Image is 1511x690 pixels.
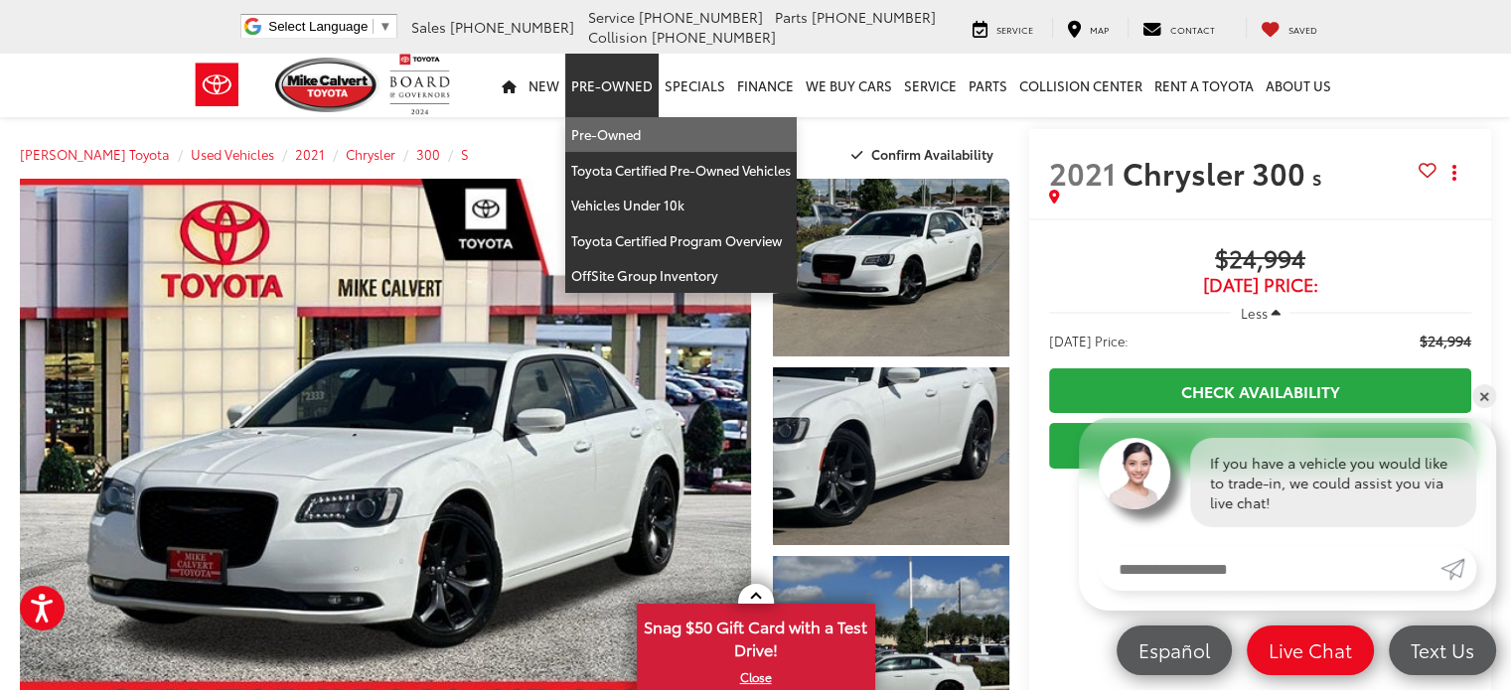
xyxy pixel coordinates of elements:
[773,367,1009,545] a: Expand Photo 2
[1013,54,1148,117] a: Collision Center
[1241,304,1268,322] span: Less
[770,177,1011,358] img: 2021 Chrysler 300 S
[1420,331,1471,350] span: $24,994
[565,54,659,117] a: Pre-Owned
[652,27,776,47] span: [PHONE_NUMBER]
[812,7,936,27] span: [PHONE_NUMBER]
[1312,167,1321,190] span: S
[659,54,731,117] a: Specials
[871,145,993,163] span: Confirm Availability
[1128,18,1230,38] a: Contact
[373,19,374,34] span: ​
[639,7,763,27] span: [PHONE_NUMBER]
[378,19,391,34] span: ▼
[1190,438,1476,527] div: If you have a vehicle you would like to trade-in, we could assist you via live chat!
[1099,438,1170,509] img: Agent profile photo
[963,54,1013,117] a: Parts
[565,258,797,293] a: OffSite Group Inventory
[731,54,800,117] a: Finance
[1389,625,1496,675] a: Text Us
[1117,625,1232,675] a: Español
[523,54,565,117] a: New
[191,145,274,163] a: Used Vehicles
[800,54,898,117] a: WE BUY CARS
[1170,23,1215,36] span: Contact
[1049,245,1471,275] span: $24,994
[565,153,797,189] a: Toyota Certified Pre-Owned Vehicles
[770,365,1011,547] img: 2021 Chrysler 300 S
[565,117,797,153] a: Pre-Owned
[1247,625,1374,675] a: Live Chat
[1246,18,1332,38] a: My Saved Vehicles
[639,606,873,666] span: Snag $50 Gift Card with a Test Drive!
[275,58,380,112] img: Mike Calvert Toyota
[1451,165,1455,181] span: dropdown dots
[996,23,1033,36] span: Service
[1099,547,1440,591] input: Enter your message
[773,179,1009,356] a: Expand Photo 1
[496,54,523,117] a: Home
[840,137,1010,172] button: Confirm Availability
[1129,637,1220,662] span: Español
[1148,54,1260,117] a: Rent a Toyota
[1231,295,1290,331] button: Less
[1123,151,1312,194] span: Chrysler 300
[1049,331,1129,350] span: [DATE] Price:
[1260,54,1337,117] a: About Us
[1049,275,1471,295] span: [DATE] Price:
[1049,151,1116,194] span: 2021
[461,145,469,163] a: S
[1052,18,1124,38] a: Map
[1436,155,1471,190] button: Actions
[1049,423,1471,468] a: Instant Deal
[20,145,170,163] a: [PERSON_NAME] Toyota
[268,19,368,34] span: Select Language
[565,188,797,223] a: Vehicles Under 10k
[416,145,440,163] a: 300
[898,54,963,117] a: Service
[565,223,797,259] a: Toyota Certified Program Overview
[1440,547,1476,591] a: Submit
[1401,637,1484,662] span: Text Us
[450,17,574,37] span: [PHONE_NUMBER]
[1049,368,1471,413] a: Check Availability
[346,145,395,163] a: Chrysler
[411,17,446,37] span: Sales
[775,7,808,27] span: Parts
[1288,23,1317,36] span: Saved
[1259,637,1362,662] span: Live Chat
[180,53,254,117] img: Toyota
[268,19,391,34] a: Select Language​
[1090,23,1109,36] span: Map
[958,18,1048,38] a: Service
[295,145,325,163] a: 2021
[588,7,635,27] span: Service
[588,27,648,47] span: Collision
